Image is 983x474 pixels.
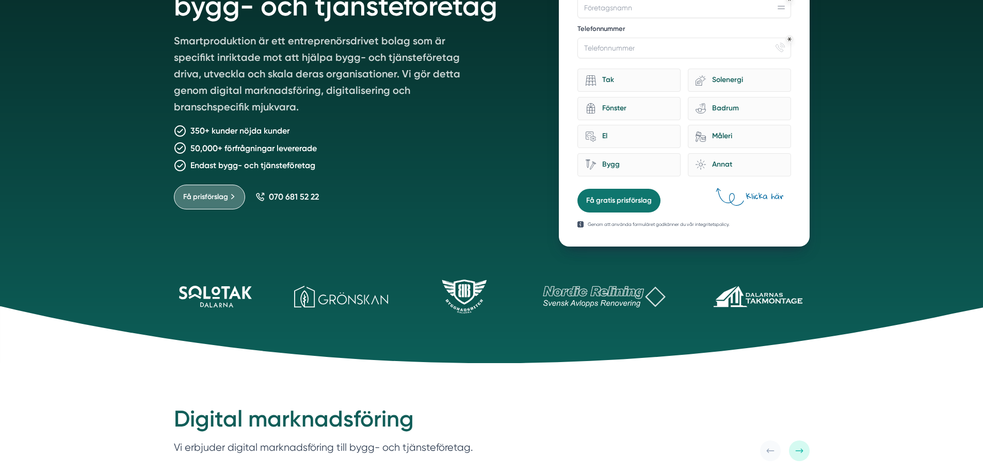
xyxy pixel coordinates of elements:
input: Telefonnummer [577,38,791,58]
p: 350+ kunder nöjda kunder [190,124,289,137]
button: Få gratis prisförslag [577,189,660,213]
label: Telefonnummer [577,24,791,36]
a: Få prisförslag [174,185,245,209]
p: 50,000+ förfrågningar levererade [190,142,317,155]
div: Obligatoriskt [787,37,792,41]
span: Få prisförslag [183,191,228,203]
a: 070 681 52 22 [255,192,319,202]
h2: Digital marknadsföring [174,404,473,439]
span: 070 681 52 22 [269,192,319,202]
p: Genom att använda formuläret godkänner du vår integritetspolicy. [588,221,730,228]
p: Smartproduktion är ett entreprenörsdrivet bolag som är specifikt inriktade mot att hjälpa bygg- o... [174,32,471,119]
p: Endast bygg- och tjänsteföretag [190,159,315,172]
p: Vi erbjuder digital marknadsföring till bygg- och tjänsteföretag. [174,439,473,456]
